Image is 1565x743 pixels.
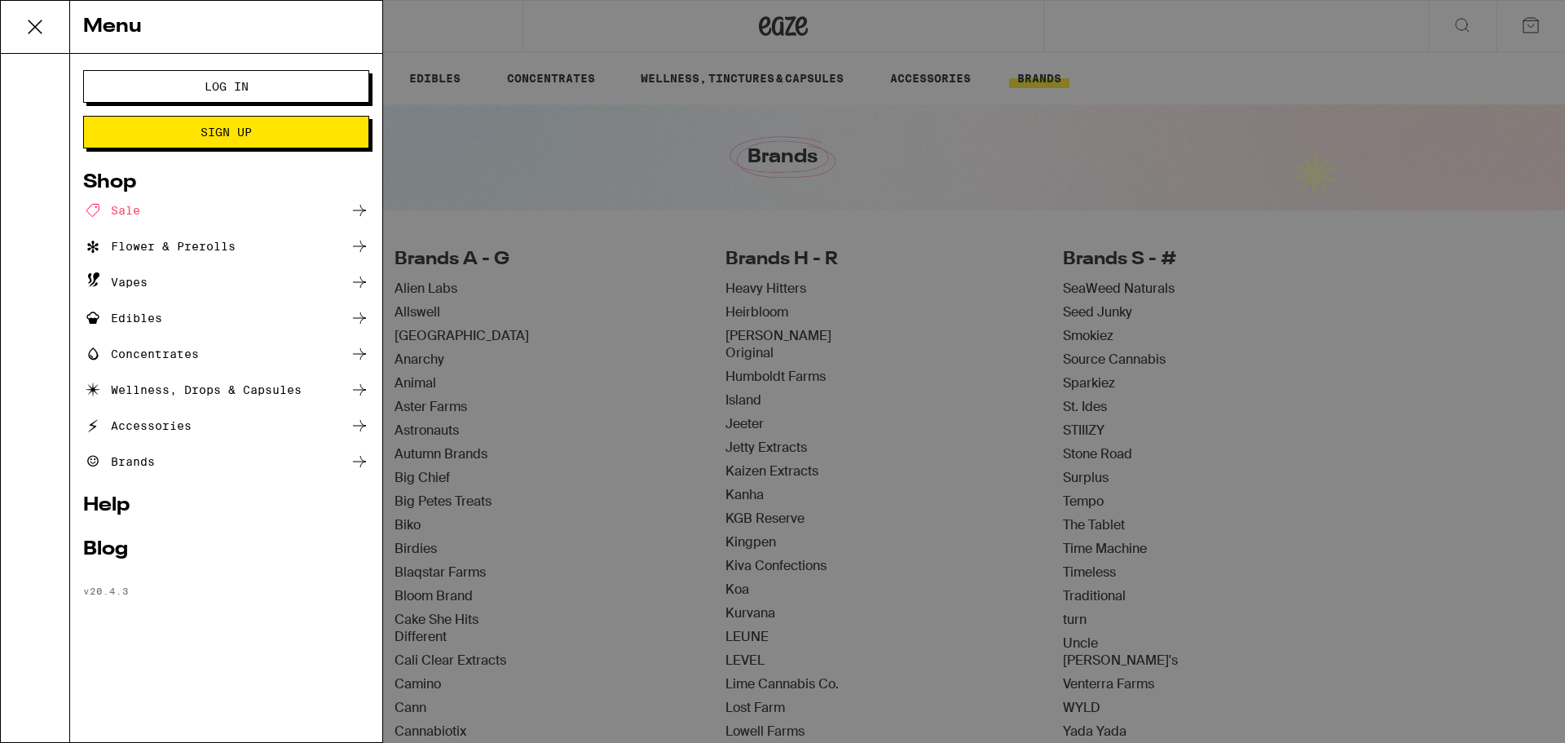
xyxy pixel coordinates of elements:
a: Help [83,496,369,515]
div: Brands [83,452,155,471]
button: Log In [83,70,369,103]
div: Concentrates [83,344,199,364]
a: Log In [83,80,369,93]
div: Accessories [83,416,192,436]
a: Edibles [83,308,369,328]
a: Shop [83,173,369,192]
a: Accessories [83,416,369,436]
a: Blog [83,540,369,559]
div: Menu [70,1,382,54]
div: Wellness, Drops & Capsules [83,380,302,400]
a: Sale [83,201,369,220]
div: Edibles [83,308,162,328]
span: v 20.4.3 [83,586,129,596]
span: Log In [205,81,249,92]
a: Wellness, Drops & Capsules [83,380,369,400]
span: Hi. Need any help? [10,11,117,24]
a: Vapes [83,272,369,292]
div: Vapes [83,272,148,292]
button: Sign Up [83,116,369,148]
a: Sign Up [83,126,369,139]
a: Flower & Prerolls [83,237,369,256]
span: Sign Up [201,126,252,138]
a: Concentrates [83,344,369,364]
div: Sale [83,201,140,220]
div: Flower & Prerolls [83,237,236,256]
a: Brands [83,452,369,471]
